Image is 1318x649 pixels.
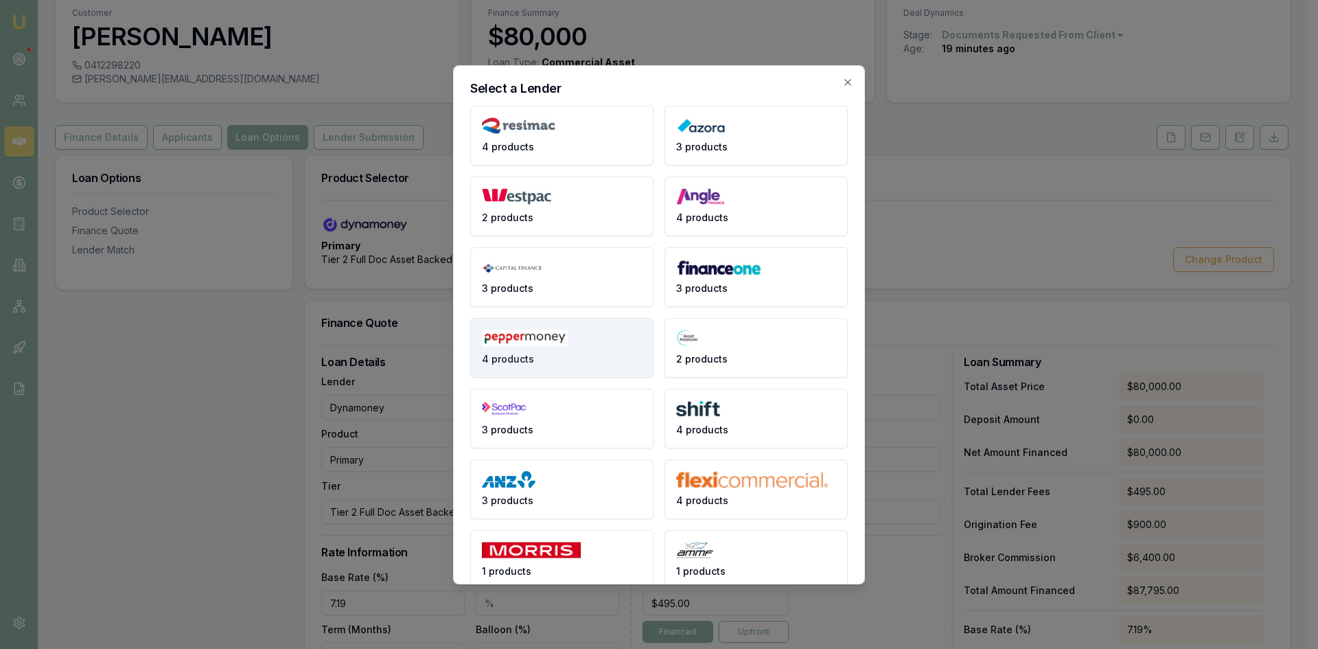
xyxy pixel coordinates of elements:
[482,140,534,154] span: 4 products
[676,211,728,225] span: 4 products
[482,259,543,276] img: Capital Finance
[676,542,713,559] img: AMMF
[470,106,654,166] button: 4 products
[482,330,568,347] img: Pepper Money
[664,389,848,448] button: 4 products
[470,530,654,590] button: 1 products
[664,318,848,378] button: 2 products
[482,117,555,135] img: Resimac
[664,530,848,590] button: 1 products
[676,471,828,488] img: flexicommercial
[482,282,533,295] span: 3 products
[470,247,654,307] button: 3 products
[676,565,726,578] span: 1 products
[470,177,654,236] button: 2 products
[676,330,699,347] img: The Asset Financier
[676,282,728,295] span: 3 products
[470,459,654,519] button: 3 products
[676,117,726,135] img: Azora
[676,188,725,205] img: Angle Finance
[482,542,581,559] img: Morris Finance
[664,106,848,166] button: 3 products
[482,400,526,418] img: ScotPac
[482,188,551,205] img: Westpac
[482,211,533,225] span: 2 products
[482,565,531,578] span: 1 products
[676,494,728,508] span: 4 products
[676,259,762,276] img: Finance One
[676,400,720,418] img: Shift
[470,318,654,378] button: 4 products
[676,423,728,437] span: 4 products
[482,423,533,437] span: 3 products
[482,494,533,508] span: 3 products
[470,389,654,448] button: 3 products
[676,140,728,154] span: 3 products
[664,459,848,519] button: 4 products
[482,352,534,366] span: 4 products
[676,352,728,366] span: 2 products
[470,82,848,95] h2: Select a Lender
[664,247,848,307] button: 3 products
[482,471,535,488] img: ANZ
[664,177,848,236] button: 4 products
